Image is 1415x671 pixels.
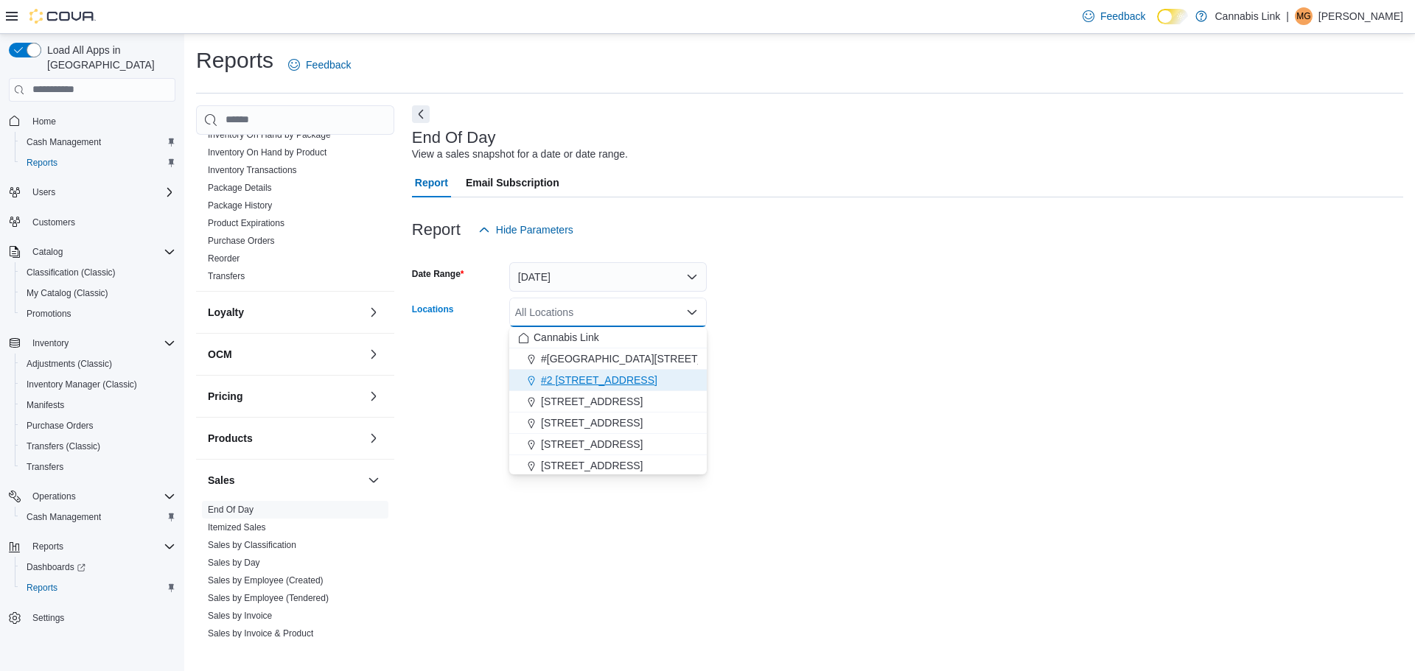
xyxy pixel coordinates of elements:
[21,154,175,172] span: Reports
[208,592,329,604] span: Sales by Employee (Tendered)
[15,457,181,477] button: Transfers
[27,440,100,452] span: Transfers (Classic)
[27,420,94,432] span: Purchase Orders
[208,558,260,568] a: Sales by Day
[32,186,55,198] span: Users
[541,394,643,409] span: [STREET_ADDRESS]
[15,283,181,303] button: My Catalog (Classic)
[208,200,272,211] span: Package History
[27,334,175,352] span: Inventory
[27,214,81,231] a: Customers
[208,305,244,320] h3: Loyalty
[21,305,175,323] span: Promotions
[208,305,362,320] button: Loyalty
[21,154,63,172] a: Reports
[27,287,108,299] span: My Catalog (Classic)
[1286,7,1289,25] p: |
[208,217,284,229] span: Product Expirations
[208,347,232,362] h3: OCM
[21,376,143,393] a: Inventory Manager (Classic)
[21,458,175,476] span: Transfers
[208,271,245,281] a: Transfers
[21,438,106,455] a: Transfers (Classic)
[3,486,181,507] button: Operations
[27,399,64,411] span: Manifests
[21,579,175,597] span: Reports
[15,132,181,152] button: Cash Management
[21,305,77,323] a: Promotions
[29,9,96,24] img: Cova
[32,541,63,552] span: Reports
[472,215,579,245] button: Hide Parameters
[27,183,61,201] button: Users
[32,246,63,258] span: Catalog
[15,374,181,395] button: Inventory Manager (Classic)
[27,243,175,261] span: Catalog
[365,429,382,447] button: Products
[21,355,118,373] a: Adjustments (Classic)
[27,461,63,473] span: Transfers
[9,105,175,667] nav: Complex example
[27,136,101,148] span: Cash Management
[208,147,326,158] a: Inventory On Hand by Product
[686,306,698,318] button: Close list of options
[3,242,181,262] button: Catalog
[509,391,707,412] button: [STREET_ADDRESS]
[27,488,175,505] span: Operations
[32,337,69,349] span: Inventory
[27,334,74,352] button: Inventory
[412,268,464,280] label: Date Range
[1077,1,1151,31] a: Feedback
[365,303,382,321] button: Loyalty
[21,284,175,302] span: My Catalog (Classic)
[541,351,756,366] span: #[GEOGRAPHIC_DATA][STREET_ADDRESS]
[208,236,275,246] a: Purchase Orders
[27,243,69,261] button: Catalog
[208,505,254,515] a: End Of Day
[509,455,707,477] button: [STREET_ADDRESS]
[15,262,181,283] button: Classification (Classic)
[27,608,175,627] span: Settings
[208,628,313,639] span: Sales by Invoice & Product
[21,133,107,151] a: Cash Management
[27,267,116,278] span: Classification (Classic)
[466,168,559,197] span: Email Subscription
[541,458,643,473] span: [STREET_ADDRESS]
[208,129,331,141] span: Inventory On Hand by Package
[509,370,707,391] button: #2 [STREET_ADDRESS]
[208,540,296,550] a: Sales by Classification
[208,628,313,639] a: Sales by Invoice & Product
[27,379,137,390] span: Inventory Manager (Classic)
[208,164,297,176] span: Inventory Transactions
[3,110,181,132] button: Home
[15,395,181,415] button: Manifests
[21,508,175,526] span: Cash Management
[208,473,362,488] button: Sales
[32,116,56,127] span: Home
[15,415,181,436] button: Purchase Orders
[3,536,181,557] button: Reports
[21,264,175,281] span: Classification (Classic)
[27,358,112,370] span: Adjustments (Classic)
[15,354,181,374] button: Adjustments (Classic)
[15,152,181,173] button: Reports
[208,575,324,586] span: Sales by Employee (Created)
[365,471,382,489] button: Sales
[27,511,101,523] span: Cash Management
[21,376,175,393] span: Inventory Manager (Classic)
[21,579,63,597] a: Reports
[208,130,331,140] a: Inventory On Hand by Package
[415,168,448,197] span: Report
[27,112,175,130] span: Home
[509,348,707,370] button: #[GEOGRAPHIC_DATA][STREET_ADDRESS]
[1157,9,1188,24] input: Dark Mode
[27,538,69,555] button: Reports
[21,558,175,576] span: Dashboards
[21,438,175,455] span: Transfers (Classic)
[208,218,284,228] a: Product Expirations
[3,182,181,203] button: Users
[32,491,76,502] span: Operations
[21,264,122,281] a: Classification (Classic)
[41,43,175,72] span: Load All Apps in [GEOGRAPHIC_DATA]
